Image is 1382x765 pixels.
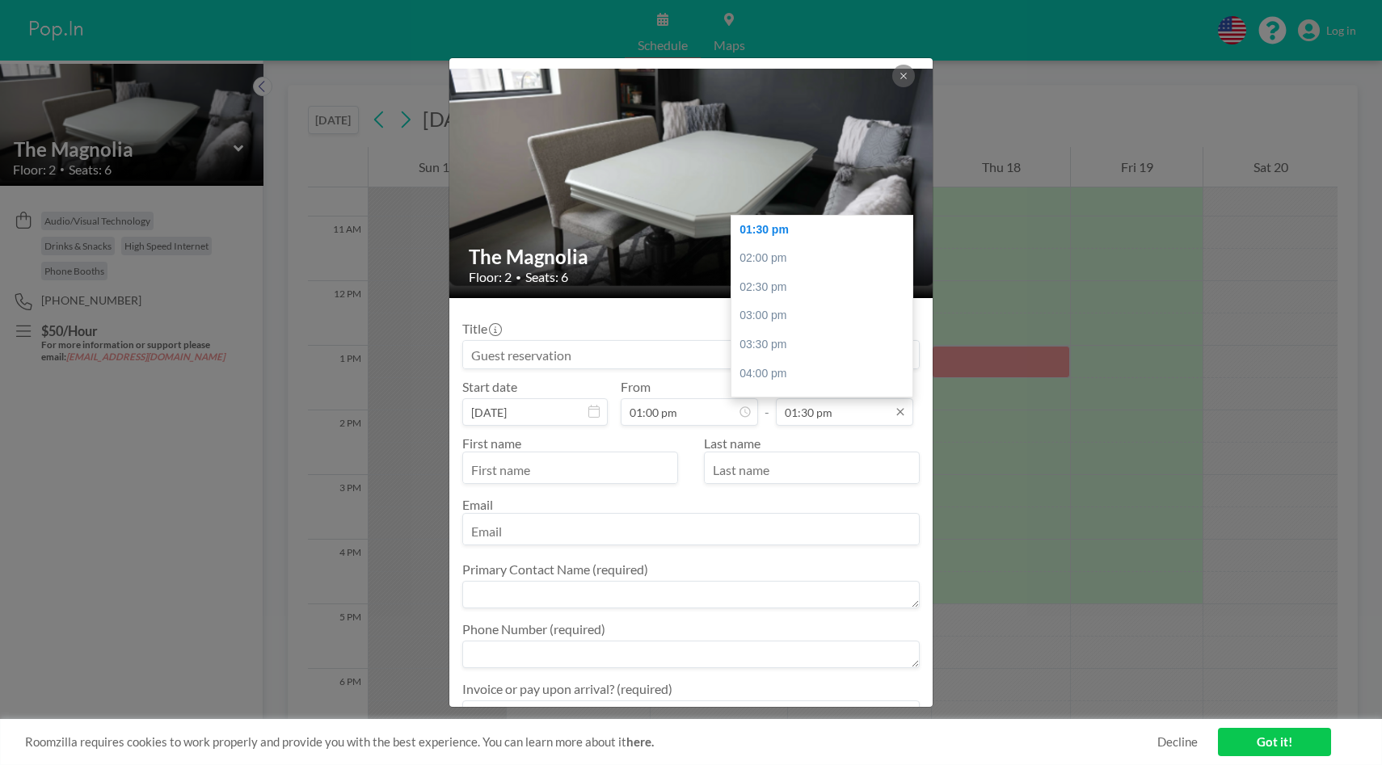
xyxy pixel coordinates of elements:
[462,681,672,697] label: Invoice or pay upon arrival? (required)
[765,385,769,420] span: -
[731,301,912,330] div: 03:00 pm
[731,216,912,245] div: 01:30 pm
[731,244,912,273] div: 02:00 pm
[1157,734,1198,750] a: Decline
[731,273,912,302] div: 02:30 pm
[704,435,761,451] label: Last name
[463,517,919,544] input: Email
[1218,728,1331,756] a: Got it!
[731,388,912,417] div: 04:30 pm
[705,456,919,483] input: Last name
[469,245,915,269] h2: The Magnolia
[463,341,919,368] input: Guest reservation
[626,734,654,749] a: here.
[731,359,912,389] div: 04:00 pm
[462,321,500,337] label: Title
[463,456,677,483] input: First name
[525,269,568,285] span: Seats: 6
[25,734,1157,750] span: Roomzilla requires cookies to work properly and provide you with the best experience. You can lea...
[449,69,934,287] img: 537.png
[462,497,493,512] label: Email
[731,330,912,359] div: 03:30 pm
[516,271,521,284] span: •
[462,379,517,395] label: Start date
[462,621,605,637] label: Phone Number (required)
[462,435,521,451] label: First name
[621,379,651,395] label: From
[462,561,648,578] label: Primary Contact Name (required)
[469,269,512,285] span: Floor: 2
